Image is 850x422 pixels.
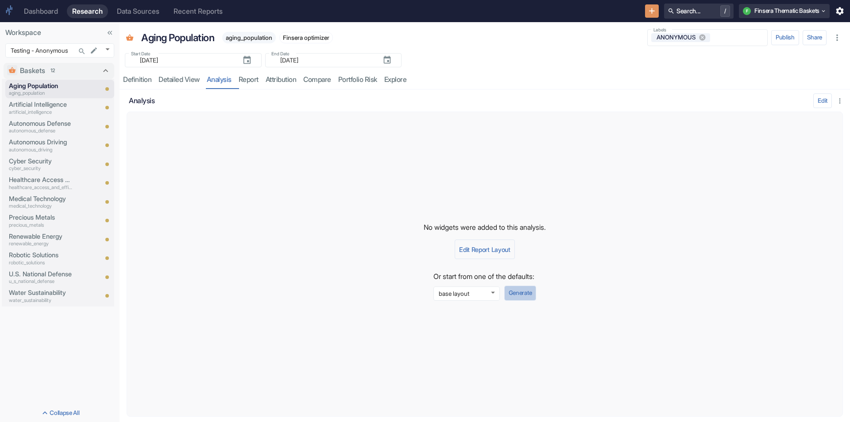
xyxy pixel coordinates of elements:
a: Autonomous Drivingautonomous_driving [9,137,73,153]
div: ANONYMOUS [651,33,711,42]
p: U.S. National Defense [9,269,73,279]
p: Baskets [20,66,45,76]
button: Share [803,30,827,45]
p: precious_metals [9,221,73,229]
div: Definition [123,75,151,84]
a: Medical Technologymedical_technology [9,194,73,210]
div: Baskets12 [4,63,114,79]
a: Autonomous Defenseautonomous_defense [9,119,73,135]
p: Cyber Security [9,156,73,166]
div: Data Sources [117,7,159,15]
a: Precious Metalsprecious_metals [9,213,73,228]
a: Research [67,4,108,18]
div: F [743,7,751,15]
a: Cyber Securitycyber_security [9,156,73,172]
button: Collapse Sidebar [104,27,116,39]
p: No widgets were added to this analysis. [424,222,546,233]
label: Start Date [131,50,151,57]
p: aging_population [9,89,73,97]
a: analysis [203,71,235,89]
span: ANONYMOUS [653,33,701,42]
button: Edit Report Layout [455,240,514,259]
p: Aging Population [9,81,73,91]
button: Collapse All [2,406,118,420]
a: Recent Reports [168,4,228,18]
p: medical_technology [9,202,73,210]
p: Autonomous Defense [9,119,73,128]
div: Research [72,7,103,15]
p: Healthcare Access and Efficiency [9,175,73,185]
p: Robotic Solutions [9,250,73,260]
p: Or start from one of the defaults: [433,271,536,282]
button: Search.../ [664,4,734,19]
span: aging_population [222,34,276,41]
div: Recent Reports [174,7,223,15]
a: Data Sources [112,4,165,18]
span: Finsera optimizer [280,34,332,41]
p: water_sustainability [9,297,73,304]
p: Artificial Intelligence [9,100,73,109]
button: FFinsera Thematic Baskets [739,4,830,18]
p: renewable_energy [9,240,73,248]
a: Aging Populationaging_population [9,81,73,97]
div: resource tabs [120,71,850,89]
button: edit [88,44,100,57]
span: 12 [47,67,58,74]
button: New Resource [645,4,659,18]
div: Dashboard [24,7,58,15]
a: Artificial Intelligenceartificial_intelligence [9,100,73,116]
a: Dashboard [19,4,63,18]
a: detailed view [155,71,203,89]
label: End Date [271,50,290,57]
p: artificial_intelligence [9,108,73,116]
span: Basket [126,34,134,43]
p: Precious Metals [9,213,73,222]
p: robotic_solutions [9,259,73,267]
a: Renewable Energyrenewable_energy [9,232,73,248]
p: Workspace [5,27,114,38]
p: cyber_security [9,165,73,172]
button: Search... [76,45,88,58]
h6: Analysis [129,97,811,105]
a: Healthcare Access and Efficiencyhealthcare_access_and_efficiency [9,175,73,191]
button: Publish [771,30,799,45]
a: Explore [381,71,410,89]
p: healthcare_access_and_efficiency [9,184,73,191]
a: attribution [262,71,300,89]
p: Renewable Energy [9,232,73,241]
a: U.S. National Defenseu_s_national_defense [9,269,73,285]
p: Aging Population [141,30,214,45]
input: yyyy-mm-dd [275,55,375,66]
a: compare [300,71,335,89]
p: Water Sustainability [9,288,73,298]
p: u_s_national_defense [9,278,73,285]
button: config [813,93,832,108]
p: Medical Technology [9,194,73,204]
a: report [235,71,262,89]
a: Water Sustainabilitywater_sustainability [9,288,73,304]
div: Aging Population [139,28,217,48]
label: Labels [653,27,666,33]
input: yyyy-mm-dd [135,55,235,66]
p: autonomous_driving [9,146,73,154]
p: autonomous_defense [9,127,73,135]
a: Robotic Solutionsrobotic_solutions [9,250,73,266]
p: Autonomous Driving [9,137,73,147]
div: Testing - Anonymous [5,43,114,58]
button: Generate [504,286,536,301]
a: Portfolio Risk [335,71,381,89]
div: base layout [433,286,500,301]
